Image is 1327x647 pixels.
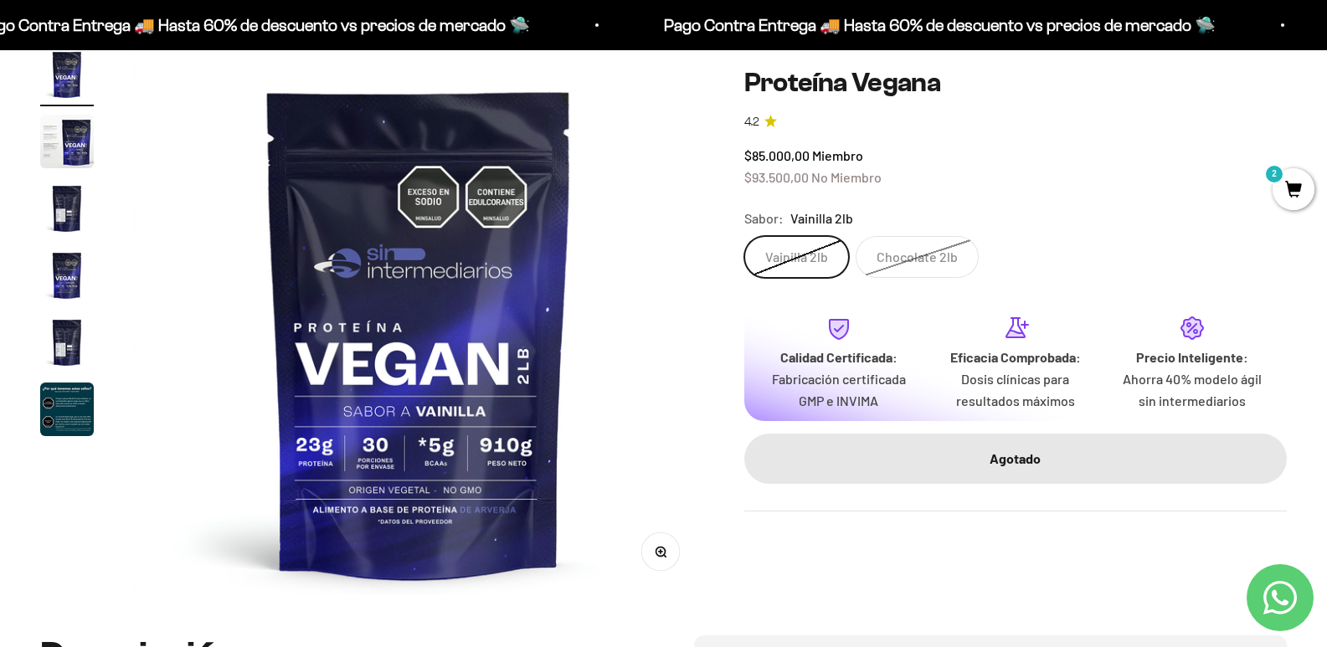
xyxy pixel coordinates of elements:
[40,115,94,168] img: Proteína Vegana
[40,115,94,173] button: Ir al artículo 2
[744,67,1287,99] h1: Proteína Vegana
[40,316,94,374] button: Ir al artículo 5
[40,316,94,369] img: Proteína Vegana
[1264,164,1284,184] mark: 2
[940,368,1090,411] p: Dosis clínicas para resultados máximos
[1273,182,1314,200] a: 2
[40,249,94,302] img: Proteína Vegana
[790,208,853,229] span: Vainilla 2lb
[1117,368,1267,411] p: Ahorra 40% modelo ágil sin intermediarios
[778,448,1253,470] div: Agotado
[744,112,759,131] span: 4.2
[744,434,1287,484] button: Agotado
[134,48,704,618] img: Proteína Vegana
[40,48,94,106] button: Ir al artículo 1
[780,349,898,365] strong: Calidad Certificada:
[744,112,1287,131] a: 4.24.2 de 5.0 estrellas
[764,368,914,411] p: Fabricación certificada GMP e INVIMA
[811,168,882,184] span: No Miembro
[1136,349,1248,365] strong: Precio Inteligente:
[40,182,94,235] img: Proteína Vegana
[744,168,809,184] span: $93.500,00
[664,12,1216,39] p: Pago Contra Entrega 🚚 Hasta 60% de descuento vs precios de mercado 🛸
[744,147,810,163] span: $85.000,00
[812,147,863,163] span: Miembro
[40,383,94,441] button: Ir al artículo 6
[40,383,94,436] img: Proteína Vegana
[744,208,784,229] legend: Sabor:
[40,48,94,101] img: Proteína Vegana
[40,182,94,240] button: Ir al artículo 3
[40,249,94,307] button: Ir al artículo 4
[950,349,1081,365] strong: Eficacia Comprobada:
